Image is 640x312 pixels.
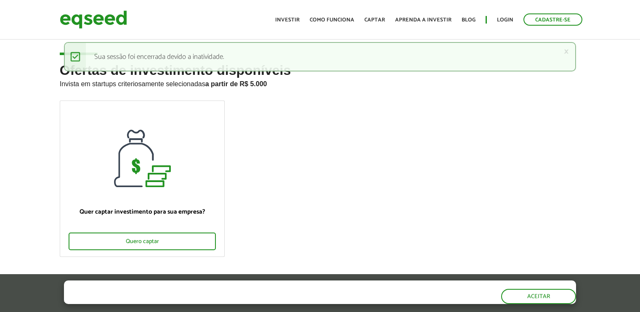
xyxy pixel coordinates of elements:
[462,17,475,23] a: Blog
[64,296,369,304] p: Ao clicar em "aceitar", você aceita nossa .
[69,233,216,250] div: Quero captar
[60,63,581,100] h2: Ofertas de investimento disponíveis
[60,78,581,88] p: Invista em startups criteriosamente selecionadas
[60,100,225,257] a: Quer captar investimento para sua empresa? Quero captar
[497,17,513,23] a: Login
[275,17,300,23] a: Investir
[310,17,354,23] a: Como funciona
[395,17,451,23] a: Aprenda a investir
[564,47,569,56] a: ×
[364,17,385,23] a: Captar
[205,80,267,87] strong: a partir de R$ 5.000
[175,296,272,304] a: política de privacidade e de cookies
[64,280,369,293] h5: O site da EqSeed utiliza cookies para melhorar sua navegação.
[501,289,576,304] button: Aceitar
[60,8,127,31] img: EqSeed
[69,208,216,216] p: Quer captar investimento para sua empresa?
[523,13,582,26] a: Cadastre-se
[64,42,576,71] div: Sua sessão foi encerrada devido a inatividade.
